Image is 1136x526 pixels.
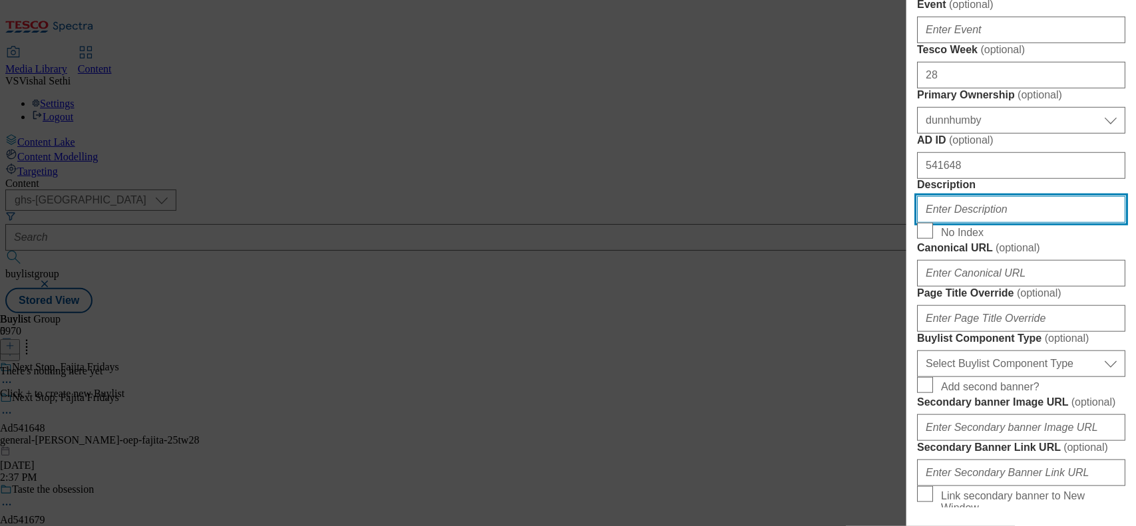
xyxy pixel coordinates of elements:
span: ( optional ) [980,44,1025,55]
span: Link secondary banner to New Window [941,490,1120,514]
span: ( optional ) [1017,287,1061,299]
span: ( optional ) [1045,332,1089,344]
label: Description [917,179,1125,191]
label: Secondary banner Image URL [917,396,1125,409]
span: No Index [941,227,984,239]
label: Canonical URL [917,241,1125,255]
label: Page Title Override [917,287,1125,300]
input: Enter Canonical URL [917,260,1125,287]
label: Primary Ownership [917,88,1125,102]
span: ( optional ) [1063,442,1108,453]
input: Enter Secondary Banner Link URL [917,460,1125,486]
input: Enter Secondary banner Image URL [917,414,1125,441]
input: Enter Event [917,17,1125,43]
span: ( optional ) [949,134,994,146]
label: Secondary Banner Link URL [917,441,1125,454]
span: Add second banner? [941,381,1040,393]
span: ( optional ) [996,242,1040,253]
span: ( optional ) [1071,396,1116,408]
label: Buylist Component Type [917,332,1125,345]
input: Enter Description [917,196,1125,223]
input: Enter Tesco Week [917,62,1125,88]
input: Enter Page Title Override [917,305,1125,332]
label: AD ID [917,134,1125,147]
span: ( optional ) [1018,89,1062,100]
label: Tesco Week [917,43,1125,57]
input: Enter AD ID [917,152,1125,179]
